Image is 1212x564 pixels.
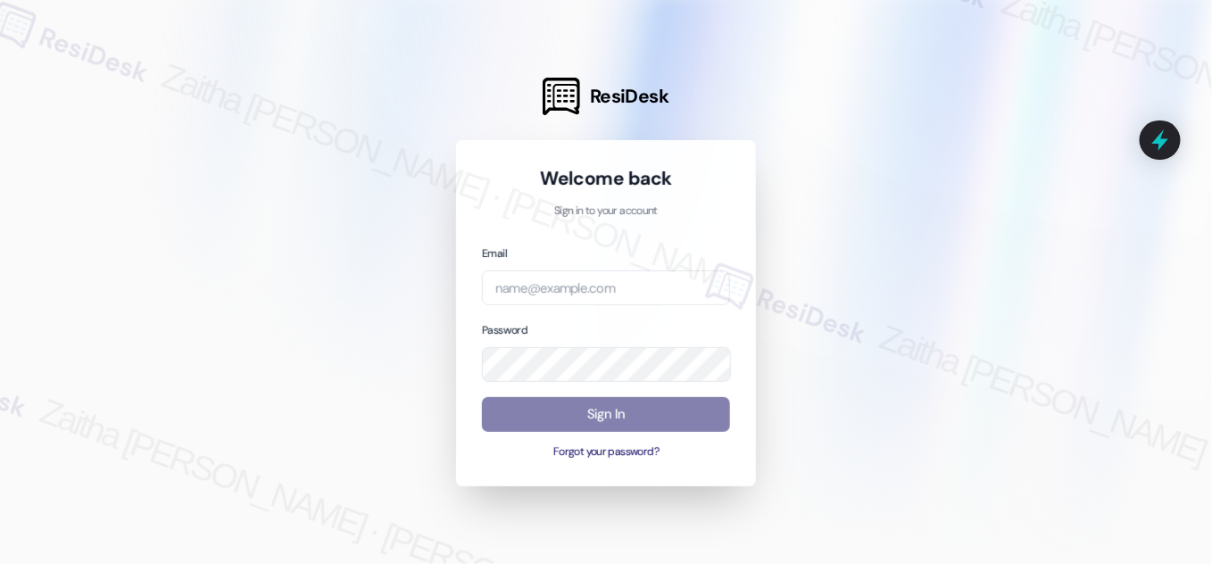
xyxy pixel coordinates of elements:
label: Email [482,246,507,261]
button: Sign In [482,397,730,432]
img: ResiDesk Logo [543,78,580,115]
button: Forgot your password? [482,444,730,460]
label: Password [482,323,527,337]
input: name@example.com [482,270,730,305]
span: ResiDesk [590,84,669,109]
p: Sign in to your account [482,203,730,220]
h1: Welcome back [482,166,730,191]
